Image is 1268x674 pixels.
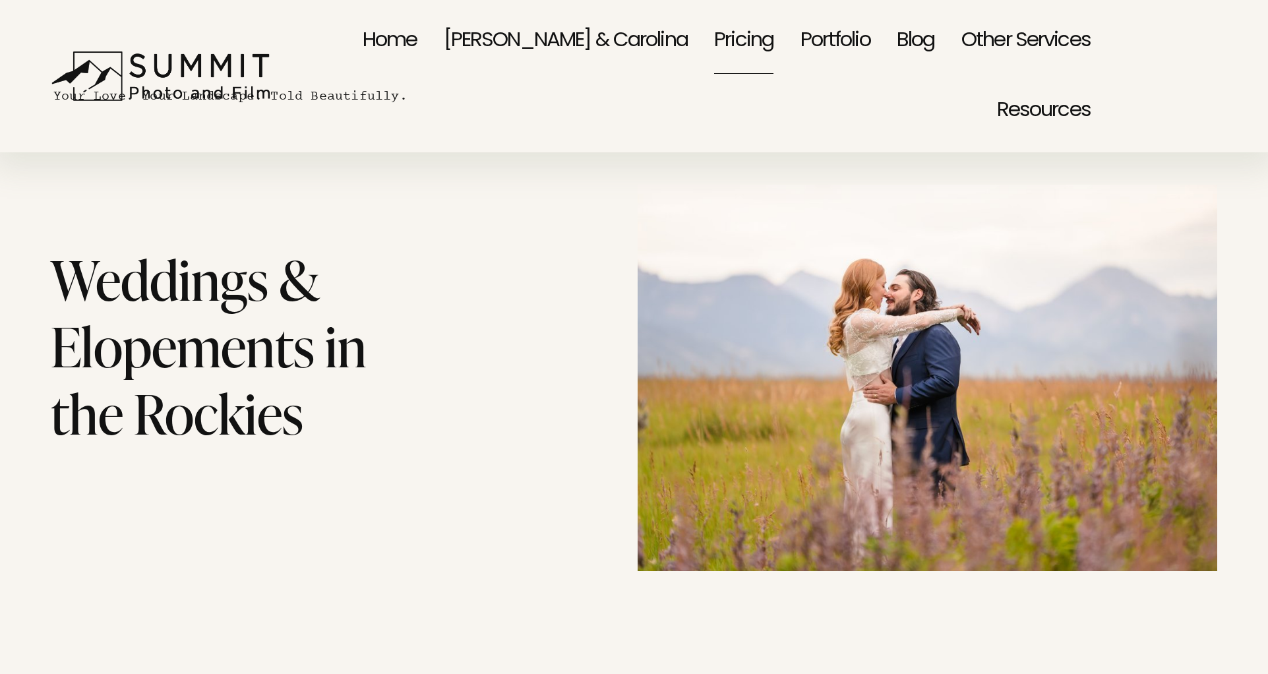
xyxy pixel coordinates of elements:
a: folder dropdown [961,7,1091,77]
img: Summit Photo and Film [51,51,278,102]
a: Blog [897,7,935,77]
span: Other Services [961,9,1091,75]
h1: Weddings & Elopements in the Rockies [51,245,435,446]
a: Home [363,7,417,77]
a: [PERSON_NAME] & Carolina [444,7,688,77]
a: folder dropdown [997,77,1091,146]
span: Resources [997,78,1091,144]
a: Portfolio [800,7,870,77]
a: Pricing [714,7,773,77]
